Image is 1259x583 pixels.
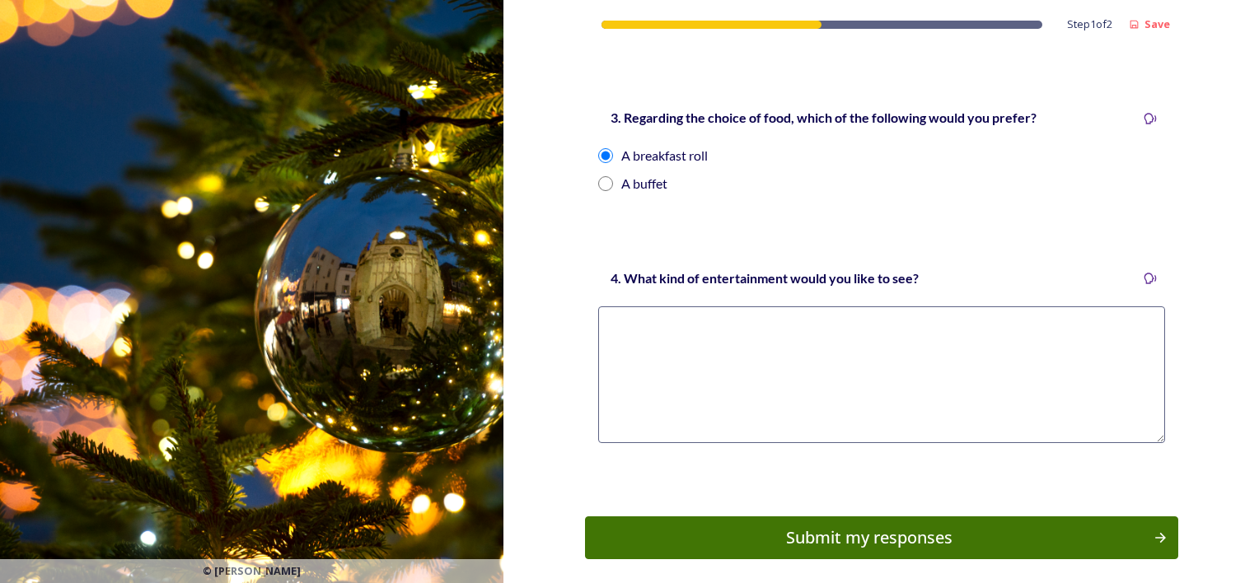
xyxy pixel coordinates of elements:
[1144,16,1170,31] strong: Save
[621,146,708,166] div: A breakfast roll
[611,110,1037,125] strong: 3. Regarding the choice of food, which of the following would you prefer?
[611,270,919,286] strong: 4. What kind of entertainment would you like to see?
[594,525,1145,550] div: Submit my responses
[585,516,1178,559] button: Continue
[203,563,301,579] span: © [PERSON_NAME]
[1067,16,1112,32] span: Step 1 of 2
[621,174,667,194] div: A buffet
